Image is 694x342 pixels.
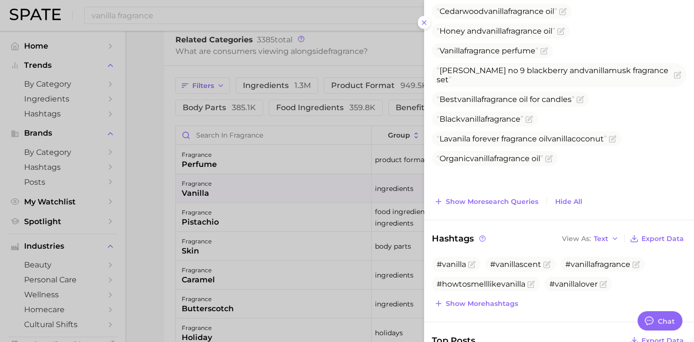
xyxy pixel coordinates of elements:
button: Flag as miscategorized or irrelevant [559,8,567,15]
span: vanilla [547,134,572,143]
button: Flag as miscategorized or irrelevant [543,261,551,268]
span: vanilla [470,154,494,163]
button: Show morehashtags [432,297,520,310]
button: Export Data [627,232,686,245]
span: Hide All [555,198,582,206]
button: Flag as miscategorized or irrelevant [632,261,640,268]
button: Flag as miscategorized or irrelevant [600,280,607,288]
span: #vanilla [437,260,466,269]
span: vanilla [482,26,506,36]
button: Flag as miscategorized or irrelevant [545,155,553,163]
span: #vanillalover [549,279,598,289]
button: Flag as miscategorized or irrelevant [609,135,616,143]
span: Hashtags [432,232,487,245]
span: #vanillascent [490,260,541,269]
button: Flag as miscategorized or irrelevant [527,280,535,288]
button: Flag as miscategorized or irrelevant [576,96,584,103]
span: Black fragrance [437,114,523,124]
span: vanilla [484,7,508,16]
span: #vanillafragrance [565,260,630,269]
span: Text [594,236,608,241]
span: vanilla [461,114,485,124]
span: Show more search queries [446,198,538,206]
button: Flag as miscategorized or irrelevant [674,71,681,79]
span: Best fragrance oil for candles [437,95,574,104]
span: Export Data [641,235,684,243]
span: Cedarwood fragrance oil [437,7,557,16]
span: Honey and fragrance oil [437,26,555,36]
button: Flag as miscategorized or irrelevant [557,27,565,35]
button: View AsText [560,232,621,245]
span: #howtosmelllikevanilla [437,279,525,289]
button: Show moresearch queries [432,195,541,208]
span: [PERSON_NAME] no 9 blackberry and musk fragrance set [437,66,668,84]
button: Flag as miscategorized or irrelevant [525,115,533,123]
span: Vanilla [440,46,464,55]
span: vanilla [585,66,609,75]
span: View As [562,236,591,241]
span: fragrance perfume [437,46,538,55]
button: Flag as miscategorized or irrelevant [468,261,476,268]
span: vanilla [457,95,481,104]
span: Organic fragrance oil [437,154,543,163]
span: Show more hashtags [446,300,518,308]
button: Hide All [553,195,585,208]
button: Flag as miscategorized or irrelevant [540,47,548,55]
span: Lavanila forever fragrance oil coconut [437,134,607,143]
